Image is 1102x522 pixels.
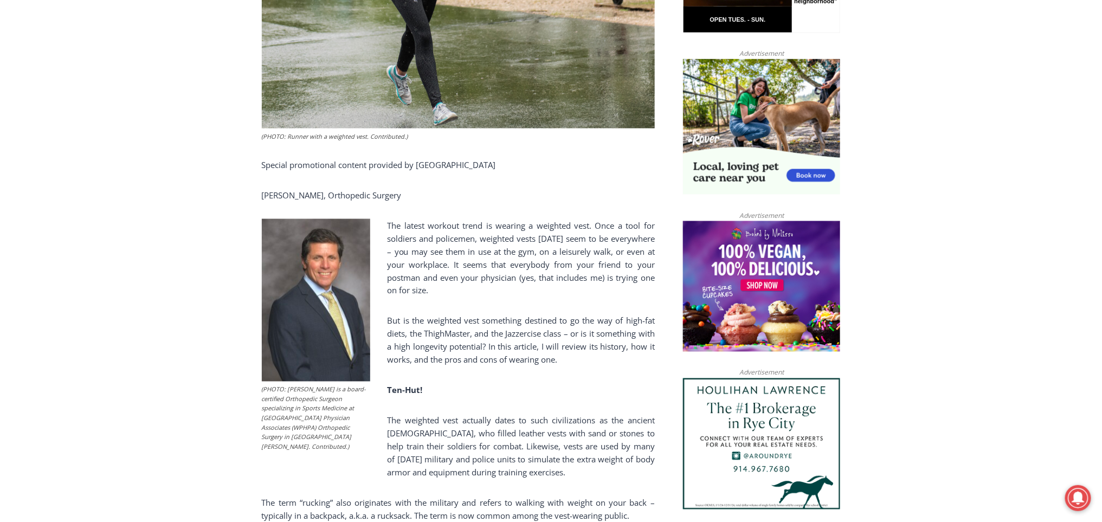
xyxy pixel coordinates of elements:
img: Houlihan Lawrence The #1 Brokerage in Rye City [683,378,840,510]
div: "The first chef I interviewed talked about coming to [GEOGRAPHIC_DATA] from [GEOGRAPHIC_DATA] in ... [274,1,512,105]
img: (PHOTO: Dr. Mark Klion is a board-certified Orthopedic Surgeon specializing in Sports Medicine at... [262,219,370,382]
p: The weighted vest actually dates to such civilizations as the ancient [DEMOGRAPHIC_DATA], who fil... [262,414,655,479]
figcaption: (PHOTO: [PERSON_NAME] is a board-certified Orthopedic Surgeon specializing in Sports Medicine at ... [262,385,370,452]
p: The latest workout trend is wearing a weighted vest. Once a tool for soldiers and policemen, weig... [262,219,655,297]
a: Intern @ [DOMAIN_NAME] [261,105,525,135]
figcaption: (PHOTO: Runner with a weighted vest. Contributed.) [262,132,655,141]
span: Intern @ [DOMAIN_NAME] [283,108,502,132]
span: Advertisement [729,368,795,378]
img: Baked by Melissa [683,221,840,352]
strong: Ten-Hut! [388,385,423,396]
span: Advertisement [729,210,795,221]
p: Special promotional content provided by [GEOGRAPHIC_DATA] [262,158,655,171]
p: [PERSON_NAME], Orthopedic Surgery [262,189,655,202]
span: Open Tues. - Sun. [PHONE_NUMBER] [3,112,106,153]
a: Open Tues. - Sun. [PHONE_NUMBER] [1,109,109,135]
span: Advertisement [729,48,795,59]
div: "clearly one of the favorites in the [GEOGRAPHIC_DATA] neighborhood" [111,68,154,130]
p: But is the weighted vest something destined to go the way of high-fat diets, the ThighMaster, and... [262,314,655,366]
